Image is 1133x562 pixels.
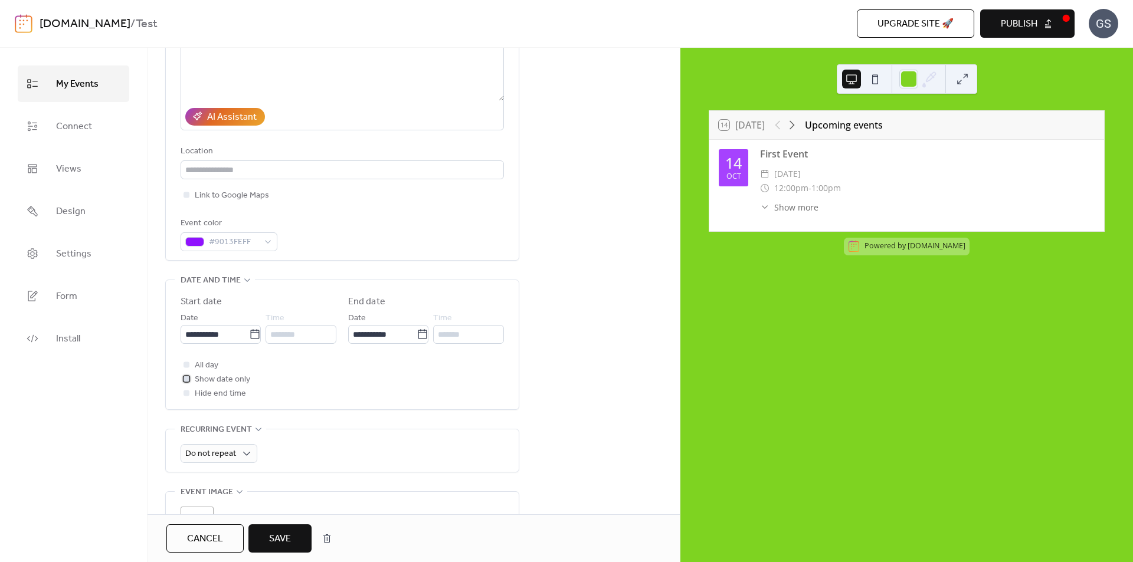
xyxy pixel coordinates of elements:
[18,320,129,357] a: Install
[908,241,965,251] a: [DOMAIN_NAME]
[726,173,741,180] div: Oct
[760,167,769,181] div: ​
[15,14,32,33] img: logo
[56,330,80,349] span: Install
[56,202,86,221] span: Design
[1089,9,1118,38] div: GS
[130,13,136,35] b: /
[181,144,502,159] div: Location
[774,181,808,195] span: 12:00pm
[269,532,291,546] span: Save
[348,311,366,326] span: Date
[774,201,818,213] span: Show more
[195,189,269,203] span: Link to Google Maps
[56,160,81,179] span: Views
[808,181,811,195] span: -
[181,274,241,288] span: Date and time
[185,108,265,126] button: AI Assistant
[181,507,214,540] div: ;
[56,245,91,264] span: Settings
[760,181,769,195] div: ​
[18,65,129,102] a: My Events
[18,108,129,144] a: Connect
[877,17,954,31] span: Upgrade site 🚀
[181,311,198,326] span: Date
[18,235,129,272] a: Settings
[760,201,769,213] div: ​
[760,201,818,213] button: ​Show more
[187,532,223,546] span: Cancel
[207,110,257,124] div: AI Assistant
[980,9,1075,38] button: Publish
[18,193,129,229] a: Design
[181,423,252,437] span: Recurring event
[166,524,244,553] button: Cancel
[56,117,92,136] span: Connect
[195,387,246,401] span: Hide end time
[181,216,275,231] div: Event color
[181,295,222,309] div: Start date
[725,156,742,170] div: 14
[195,373,250,387] span: Show date only
[195,359,218,373] span: All day
[774,167,801,181] span: [DATE]
[136,13,158,35] b: Test
[857,9,974,38] button: Upgrade site 🚀
[811,181,841,195] span: 1:00pm
[40,13,130,35] a: [DOMAIN_NAME]
[209,235,258,249] span: #9013FEFF
[248,524,312,553] button: Save
[56,287,77,306] span: Form
[18,150,129,187] a: Views
[348,295,385,309] div: End date
[181,485,233,499] span: Event image
[865,241,965,251] div: Powered by
[805,118,883,132] div: Upcoming events
[760,147,1095,161] div: First Event
[1001,17,1037,31] span: Publish
[433,311,452,326] span: Time
[266,311,284,326] span: Time
[56,75,99,94] span: My Events
[185,446,236,462] span: Do not repeat
[18,278,129,314] a: Form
